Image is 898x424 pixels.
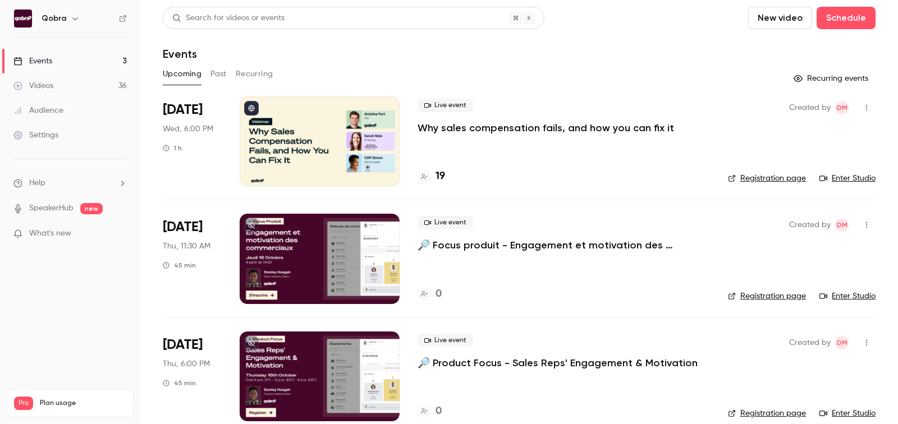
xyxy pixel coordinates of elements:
[29,177,45,189] span: Help
[13,80,53,91] div: Videos
[835,101,849,114] span: Dylan Manceau
[748,7,812,29] button: New video
[42,13,66,24] h6: Qobra
[436,169,445,184] h4: 19
[14,397,33,410] span: Pro
[163,214,222,303] div: Oct 16 Thu, 11:30 AM (Europe/Paris)
[29,202,74,214] a: SpeakerHub
[418,99,473,112] span: Live event
[40,399,126,408] span: Plan usage
[163,96,222,186] div: Oct 8 Wed, 6:00 PM (Europe/Paris)
[837,101,847,114] span: DM
[789,336,831,349] span: Created by
[837,336,847,349] span: DM
[819,291,876,302] a: Enter Studio
[163,123,213,135] span: Wed, 6:00 PM
[789,218,831,232] span: Created by
[163,101,203,119] span: [DATE]
[163,218,203,236] span: [DATE]
[817,7,876,29] button: Schedule
[436,404,442,419] h4: 0
[418,216,473,229] span: Live event
[418,121,674,135] a: Why sales compensation fails, and how you can fix it
[418,356,698,370] a: 🔎 Product Focus - Sales Reps' Engagement & Motivation
[837,218,847,232] span: DM
[163,261,196,270] div: 45 min
[29,228,71,239] span: What's new
[163,379,196,388] div: 45 min
[163,358,210,370] span: Thu, 6:00 PM
[163,336,203,354] span: [DATE]
[418,404,442,419] a: 0
[819,408,876,419] a: Enter Studio
[13,177,127,189] li: help-dropdown-opener
[418,334,473,347] span: Live event
[172,12,285,24] div: Search for videos or events
[418,169,445,184] a: 19
[418,287,442,302] a: 0
[728,173,806,184] a: Registration page
[80,203,103,214] span: new
[728,291,806,302] a: Registration page
[163,144,182,153] div: 1 h
[835,218,849,232] span: Dylan Manceau
[163,331,222,421] div: Oct 16 Thu, 6:00 PM (Europe/Paris)
[436,287,442,302] h4: 0
[163,65,201,83] button: Upcoming
[163,47,197,61] h1: Events
[13,56,52,67] div: Events
[210,65,227,83] button: Past
[14,10,32,27] img: Qobra
[819,173,876,184] a: Enter Studio
[789,70,876,87] button: Recurring events
[13,130,58,141] div: Settings
[236,65,273,83] button: Recurring
[728,408,806,419] a: Registration page
[163,241,210,252] span: Thu, 11:30 AM
[835,336,849,349] span: Dylan Manceau
[418,238,710,252] a: 🔎 Focus produit - Engagement et motivation des commerciaux
[789,101,831,114] span: Created by
[13,105,63,116] div: Audience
